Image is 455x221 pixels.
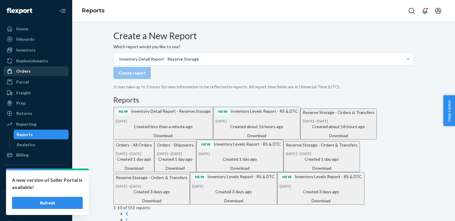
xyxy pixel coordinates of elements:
a: Home [4,24,69,34]
div: Replenishments [16,58,48,64]
button: NEWInventory Levels Report - RS & DTC[DATE]Created about 16 hours agoDownload [213,107,300,139]
button: NEWInventory Levels Report - RS & DTC[DATE]Created 3 days agoDownload [190,172,277,205]
div: NEW [192,173,207,181]
button: Reserve Storage - Orders & Transfers[DATE]—[DATE]Created 3 days agoDownload [113,174,190,205]
a: Inbounds [4,34,69,44]
img: Flexport logo [7,8,32,14]
div: NEW [280,173,295,181]
p: Which report would you like to see? [113,44,414,50]
a: Reports [82,7,104,14]
div: Parcel [16,79,29,85]
div: Freight [16,90,31,96]
span: 1 - 10 of 551 reports [113,205,150,210]
div: Create report [119,70,146,76]
div: Download [286,165,357,171]
button: Close Navigation [57,5,69,17]
button: Fast Tags [4,197,69,206]
div: Reports [17,131,33,137]
button: Integrations [4,170,69,179]
a: Replenishments [4,56,69,66]
p: — [157,151,194,156]
div: Download [116,133,211,139]
p: Inventory Levels Report - RS & DTC [215,108,298,115]
p: A new version of Seller Portal is available! [12,176,83,191]
a: Freight [4,88,69,98]
a: Prep [4,98,69,108]
button: NEWInventory Levels Report - RS & DTC[DATE]Created 1 day agoDownload [196,140,283,172]
div: Prep [16,100,26,106]
button: Reserve Storage - Orders & Transfers[DATE]—[DATE]Created about 16 hours agoDownload [300,109,377,140]
time: [DATE] [157,151,168,156]
div: Download [116,165,152,171]
div: Download [303,133,374,139]
p: Created 3 days ago [116,189,187,195]
div: NEW [199,140,214,148]
p: Inventory Levels Report - RS & DTC [192,173,275,181]
div: Download [280,198,362,204]
div: Inventory Detail Report - Reserve Storage [119,56,199,62]
div: Download [192,198,275,204]
div: Inbounds [16,36,35,42]
div: NEW [116,108,131,115]
div: Orders [16,68,31,74]
button: Help Center [443,95,455,126]
a: Add Fast Tag [4,209,69,216]
div: Returns [16,110,32,116]
p: Created 1 day ago [116,156,152,162]
p: Created 3 days ago [280,189,362,195]
button: Reserve Storage - Orders & Transfers[DATE]—[DATE]Created 1 day agoDownload [283,141,360,172]
p: Created 1 day ago [286,156,357,162]
time: [DATE] [303,119,314,123]
a: Reports [14,130,69,139]
button: NEWInventory Levels Report - RS & DTC[DATE]Created 3 days agoDownload [277,172,364,205]
p: Created 1 day ago [157,156,194,162]
time: [DATE] [280,184,291,188]
time: [DATE] [199,151,210,156]
time: [DATE] [215,119,227,123]
p: — [286,151,357,156]
p: Created 1 day ago [199,156,281,162]
a: Returns [4,109,69,118]
p: Created less than a minute ago [116,124,211,130]
p: Orders - Shipments [157,142,194,148]
div: Home [16,26,28,32]
ol: breadcrumbs [77,2,109,20]
p: Reserve Storage - Orders & Transfers [303,109,374,115]
p: — [116,184,187,189]
time: [DATE] [130,184,141,188]
h2: Create a New Report [113,31,414,41]
div: Analytics [17,142,35,148]
p: Orders - All Orders [116,142,152,148]
div: Reporting [16,121,36,127]
p: — [303,118,374,124]
p: Created about 16 hours ago [215,124,298,130]
p: Reserve Storage - Orders & Transfers [116,175,187,181]
a: Inventory [4,45,69,55]
a: Orders [4,66,69,76]
time: [DATE] [300,151,311,156]
time: [DATE] [116,184,127,188]
time: [DATE] [130,151,141,156]
div: Billing [16,152,29,158]
p: It may take up to 2 hours for new information to be reflected in reports. All report time fields ... [113,84,414,90]
button: Open account menu [432,5,444,17]
a: Add Integration [4,182,69,189]
button: NEWInventory Detail Report - Reserve Storage[DATE]Created less than a minute agoDownload [113,107,213,139]
button: Create report [113,67,151,79]
time: [DATE] [171,151,182,156]
time: [DATE] [116,119,127,123]
a: Analytics [14,140,69,150]
p: Created about 16 hours ago [303,124,374,130]
time: [DATE] [317,119,328,123]
div: Download [199,165,281,171]
button: Refresh [12,197,83,209]
p: Inventory Detail Report - Reserve Storage [116,108,211,115]
p: Inventory Levels Report - RS & DTC [280,173,362,181]
button: Orders - Shipments[DATE]—[DATE]Created 1 day agoDownload [154,141,196,172]
h3: Reports [113,96,414,104]
div: Download [116,198,187,204]
a: Parcel [4,77,69,87]
time: [DATE] [116,151,127,156]
time: [DATE] [192,184,203,188]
